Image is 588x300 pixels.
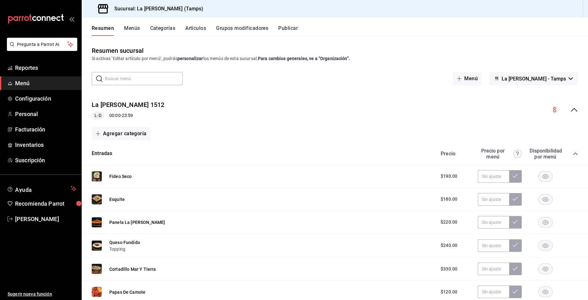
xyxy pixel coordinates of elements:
[573,151,578,156] button: collapse-category-row
[109,196,125,203] button: Esquite
[7,38,77,51] button: Pregunta a Parrot AI
[441,289,457,295] span: $120.00
[109,219,165,225] button: Panela La [PERSON_NAME]
[489,72,578,85] button: La [PERSON_NAME] - Tamps
[15,125,76,134] span: Facturación
[4,46,77,52] a: Pregunta a Parrot AI
[478,216,509,229] input: Sin ajuste
[109,246,125,252] button: Topping
[441,266,457,272] span: $330.00
[15,215,76,223] span: [PERSON_NAME]
[124,25,140,36] button: Menús
[17,41,68,48] span: Pregunta a Parrot AI
[15,79,76,87] span: Menú
[92,55,578,62] div: Si activas ‘Editar artículo por menú’, podrás los menús de esta sucursal.
[92,241,102,251] img: Preview
[258,56,350,61] strong: Para cambios generales, ve a “Organización”.
[441,196,457,203] span: $180.00
[92,112,165,119] div: 00:00 - 23:59
[109,266,156,272] button: Cortadillo Mar Y Tierra
[109,173,132,180] button: Fideo Seco
[150,25,176,36] button: Categorías
[441,242,457,249] span: $240.00
[15,199,76,208] span: Recomienda Parrot
[8,291,76,297] span: Sugerir nueva función
[478,170,509,183] input: Sin ajuste
[15,185,68,192] span: Ayuda
[69,16,74,21] button: open_drawer_menu
[92,127,150,140] button: Agregar categoría
[92,287,102,297] img: Preview
[92,217,102,227] img: Preview
[92,194,102,204] img: Preview
[92,100,165,109] button: La [PERSON_NAME] 1512
[109,239,140,246] button: Queso Fundido
[92,171,102,181] img: Preview
[92,112,104,119] span: L-D
[15,110,76,118] span: Personal
[177,56,203,61] strong: personalizar
[530,148,561,160] div: Disponibilidad por menú
[92,25,588,36] div: navigation tabs
[92,25,114,36] button: Resumen
[478,286,509,298] input: Sin ajuste
[478,263,509,275] input: Sin ajuste
[82,95,588,125] div: collapse-menu-row
[92,46,144,55] div: Resumen sucursal
[105,72,183,85] input: Buscar menú
[15,64,76,72] span: Reportes
[15,94,76,103] span: Configuración
[441,219,457,225] span: $220.00
[185,25,206,36] button: Artículos
[478,193,509,206] input: Sin ajuste
[278,25,298,36] button: Publicar
[434,151,475,157] div: Precio
[478,239,509,252] input: Sin ajuste
[15,141,76,149] span: Inventarios
[92,150,112,157] button: Entradas
[478,148,522,160] div: Precio por menú
[216,25,268,36] button: Grupos modificadores
[109,289,145,295] button: Papas De Camote
[502,76,566,82] span: La [PERSON_NAME] - Tamps
[109,5,203,13] h3: Sucursal: La [PERSON_NAME] (Tamps)
[453,72,482,85] button: Menú
[92,264,102,274] img: Preview
[15,156,76,164] span: Suscripción
[441,173,457,180] span: $190.00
